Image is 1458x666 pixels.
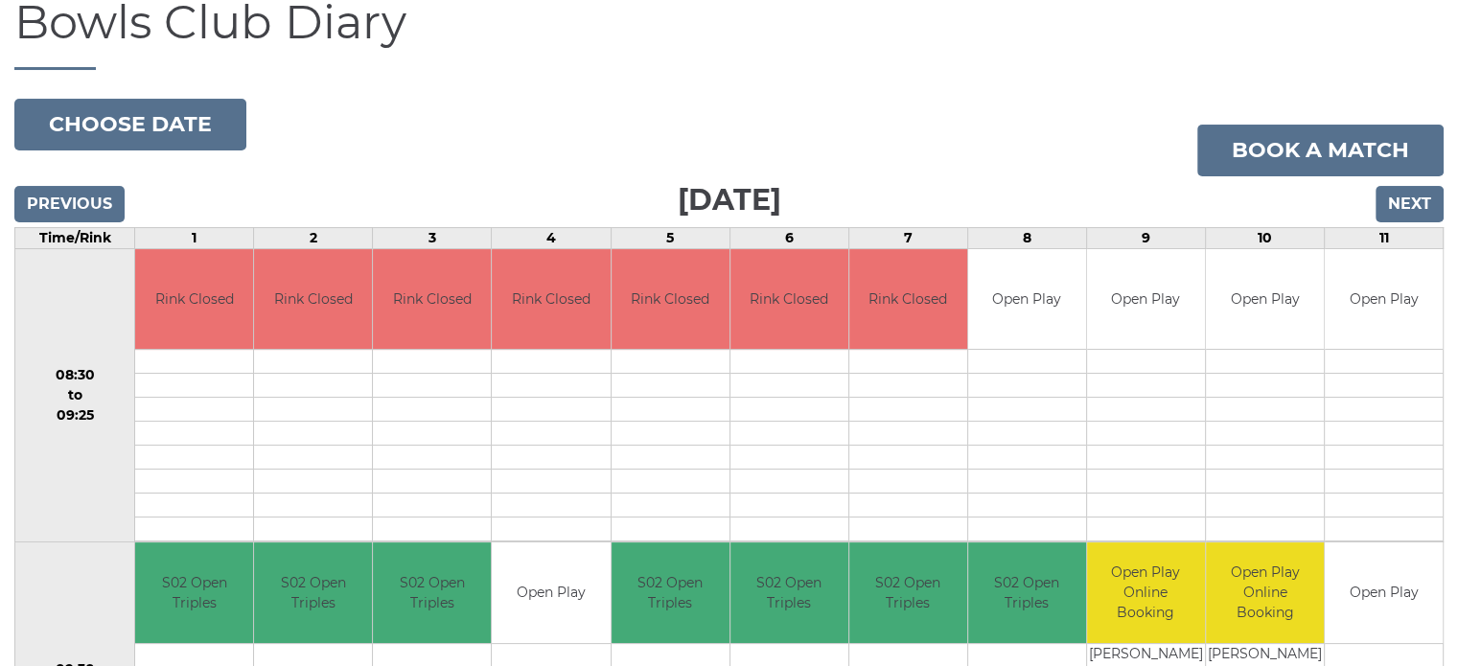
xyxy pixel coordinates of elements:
td: 08:30 to 09:25 [15,248,135,542]
a: Book a match [1197,125,1444,176]
td: 5 [611,227,729,248]
td: Rink Closed [373,249,491,350]
td: Rink Closed [730,249,848,350]
td: S02 Open Triples [849,542,967,643]
td: 2 [254,227,373,248]
td: 6 [729,227,848,248]
td: Rink Closed [492,249,610,350]
button: Choose date [14,99,246,150]
td: 10 [1205,227,1324,248]
td: Open Play Online Booking [1206,542,1324,643]
td: Open Play [492,542,610,643]
td: Rink Closed [849,249,967,350]
td: 1 [135,227,254,248]
td: Open Play [1087,249,1205,350]
input: Next [1376,186,1444,222]
td: Open Play [968,249,1086,350]
td: Rink Closed [254,249,372,350]
input: Previous [14,186,125,222]
td: 3 [373,227,492,248]
td: S02 Open Triples [730,542,848,643]
td: Rink Closed [135,249,253,350]
td: 8 [967,227,1086,248]
td: S02 Open Triples [968,542,1086,643]
td: Open Play Online Booking [1087,542,1205,643]
td: 9 [1086,227,1205,248]
td: Open Play [1206,249,1324,350]
td: S02 Open Triples [254,542,372,643]
td: 4 [492,227,611,248]
td: Rink Closed [612,249,729,350]
td: S02 Open Triples [612,542,729,643]
td: S02 Open Triples [373,542,491,643]
td: 11 [1324,227,1443,248]
td: Time/Rink [15,227,135,248]
td: S02 Open Triples [135,542,253,643]
td: 7 [848,227,967,248]
td: Open Play [1325,542,1443,643]
td: Open Play [1325,249,1443,350]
